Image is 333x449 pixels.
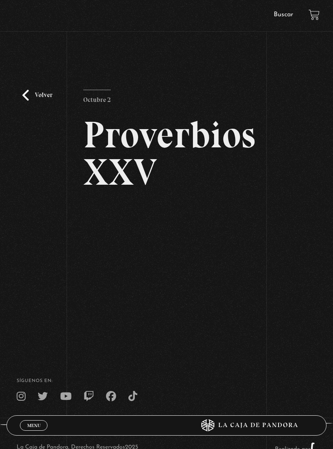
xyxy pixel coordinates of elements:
[27,423,41,428] span: Menu
[83,203,249,314] iframe: Dailymotion video player – Proverbio XXV
[24,430,43,436] span: Cerrar
[17,379,316,383] h4: SÍguenos en:
[22,90,52,101] a: Volver
[309,9,320,20] a: View your shopping cart
[274,11,293,18] a: Buscar
[83,90,111,106] p: Octubre 2
[83,116,249,191] h2: Proverbios XXV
